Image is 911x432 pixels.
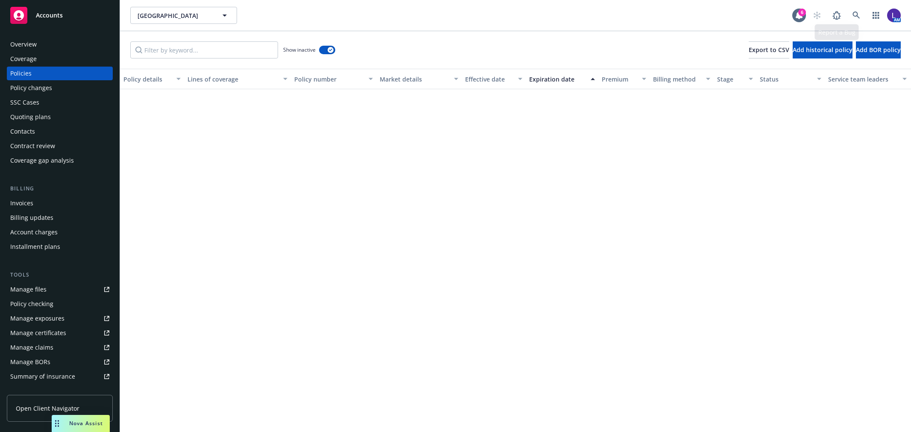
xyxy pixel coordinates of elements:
[7,355,113,369] a: Manage BORs
[10,38,37,51] div: Overview
[760,75,812,84] div: Status
[123,75,171,84] div: Policy details
[10,283,47,296] div: Manage files
[825,69,910,89] button: Service team leaders
[7,67,113,80] a: Policies
[10,355,50,369] div: Manage BORs
[130,41,278,58] input: Filter by keyword...
[10,312,64,325] div: Manage exposures
[7,139,113,153] a: Contract review
[294,75,363,84] div: Policy number
[10,297,53,311] div: Policy checking
[7,81,113,95] a: Policy changes
[756,69,825,89] button: Status
[10,139,55,153] div: Contract review
[10,211,53,225] div: Billing updates
[793,41,852,58] button: Add historical policy
[650,69,714,89] button: Billing method
[10,240,60,254] div: Installment plans
[10,96,39,109] div: SSC Cases
[52,415,110,432] button: Nova Assist
[10,52,37,66] div: Coverage
[69,420,103,427] span: Nova Assist
[120,69,184,89] button: Policy details
[526,69,598,89] button: Expiration date
[848,7,865,24] a: Search
[10,196,33,210] div: Invoices
[291,69,376,89] button: Policy number
[7,297,113,311] a: Policy checking
[10,326,66,340] div: Manage certificates
[380,75,449,84] div: Market details
[7,211,113,225] a: Billing updates
[856,46,901,54] span: Add BOR policy
[7,184,113,193] div: Billing
[10,81,52,95] div: Policy changes
[602,75,637,84] div: Premium
[887,9,901,22] img: photo
[7,240,113,254] a: Installment plans
[7,341,113,354] a: Manage claims
[808,7,826,24] a: Start snowing
[10,67,32,80] div: Policies
[828,75,897,84] div: Service team leaders
[529,75,586,84] div: Expiration date
[138,11,211,20] span: [GEOGRAPHIC_DATA]
[7,52,113,66] a: Coverage
[793,46,852,54] span: Add historical policy
[717,75,744,84] div: Stage
[653,75,701,84] div: Billing method
[36,12,63,19] span: Accounts
[7,326,113,340] a: Manage certificates
[714,69,756,89] button: Stage
[465,75,513,84] div: Effective date
[10,225,58,239] div: Account charges
[867,7,885,24] a: Switch app
[10,341,53,354] div: Manage claims
[7,110,113,124] a: Quoting plans
[749,41,789,58] button: Export to CSV
[598,69,650,89] button: Premium
[7,370,113,383] a: Summary of insurance
[7,38,113,51] a: Overview
[7,154,113,167] a: Coverage gap analysis
[7,3,113,27] a: Accounts
[7,196,113,210] a: Invoices
[283,46,316,53] span: Show inactive
[52,415,62,432] div: Drag to move
[7,125,113,138] a: Contacts
[130,7,237,24] button: [GEOGRAPHIC_DATA]
[10,370,75,383] div: Summary of insurance
[749,46,789,54] span: Export to CSV
[7,271,113,279] div: Tools
[7,225,113,239] a: Account charges
[7,283,113,296] a: Manage files
[10,110,51,124] div: Quoting plans
[184,69,291,89] button: Lines of coverage
[10,125,35,138] div: Contacts
[462,69,526,89] button: Effective date
[828,7,845,24] a: Report a Bug
[187,75,278,84] div: Lines of coverage
[376,69,462,89] button: Market details
[16,404,79,413] span: Open Client Navigator
[856,41,901,58] button: Add BOR policy
[7,312,113,325] a: Manage exposures
[7,96,113,109] a: SSC Cases
[798,9,806,16] div: 6
[10,154,74,167] div: Coverage gap analysis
